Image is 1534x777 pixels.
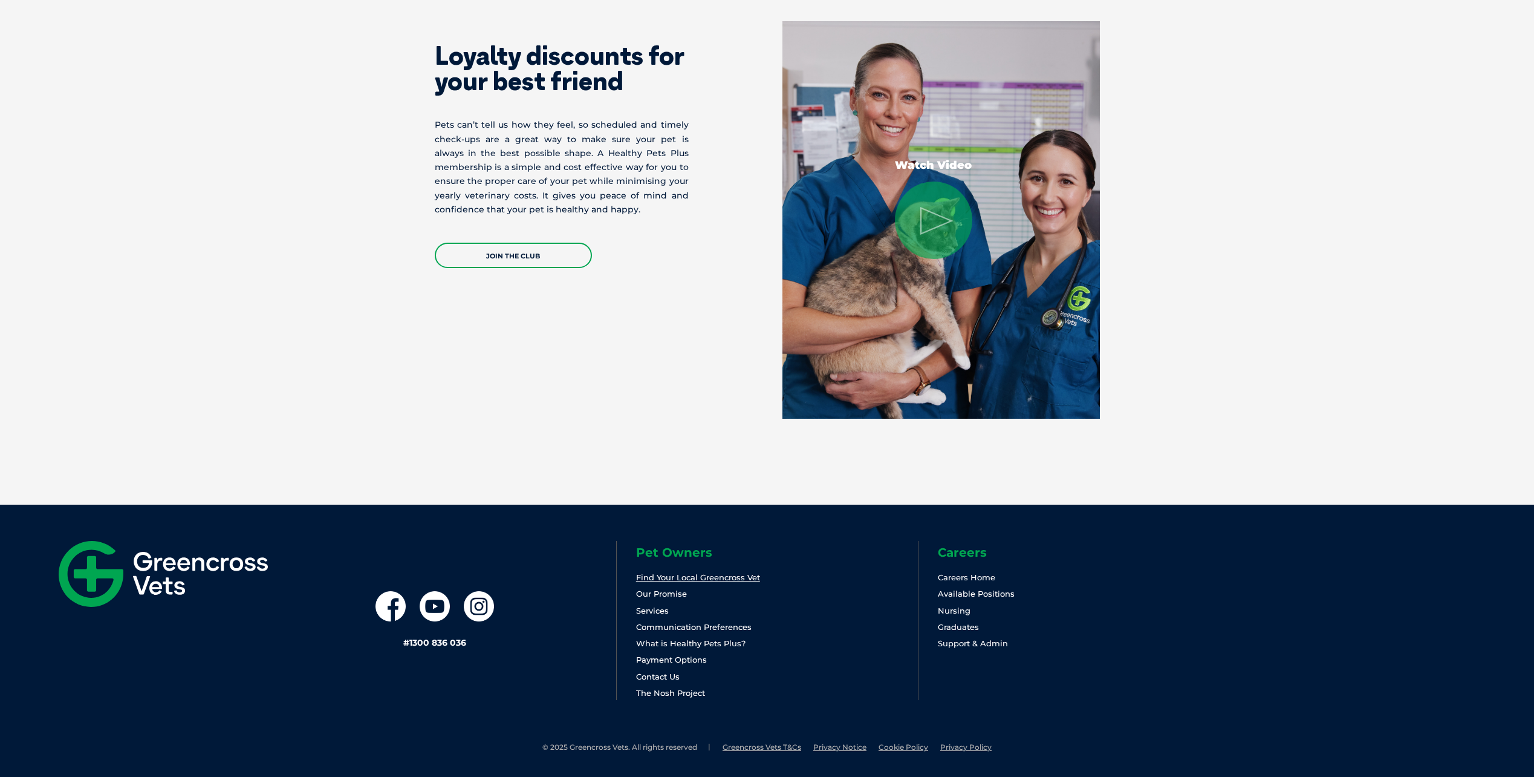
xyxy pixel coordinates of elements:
a: Contact Us [636,672,680,681]
a: Privacy Notice [813,743,866,752]
a: Nursing [938,606,970,615]
img: Two vets standing, one holding a cat [782,21,1100,418]
a: Privacy Policy [940,743,992,752]
a: Cookie Policy [879,743,928,752]
span: # [403,637,409,648]
a: The Nosh Project [636,688,705,698]
a: Graduates [938,622,979,632]
a: Services [636,606,669,615]
a: Available Positions [938,589,1015,598]
li: © 2025 Greencross Vets. All rights reserved [542,743,710,753]
h2: Loyalty discounts for your best friend [435,43,689,94]
a: Careers Home [938,572,995,582]
h6: Careers [938,546,1220,559]
p: Pets can’t tell us how they feel, so scheduled and timely check-ups are a great way to make sure ... [435,118,689,217]
a: Greencross Vets T&Cs [723,743,801,752]
a: JOIN THE CLUB [435,243,592,268]
h6: Pet Owners [636,546,918,559]
a: Find Your Local Greencross Vet [636,572,760,582]
a: Our Promise [636,589,687,598]
p: Watch Video [895,160,972,171]
a: What is Healthy Pets Plus? [636,638,746,648]
a: #1300 836 036 [403,637,466,648]
a: Payment Options [636,655,707,664]
a: Support & Admin [938,638,1008,648]
a: Communication Preferences [636,622,752,632]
